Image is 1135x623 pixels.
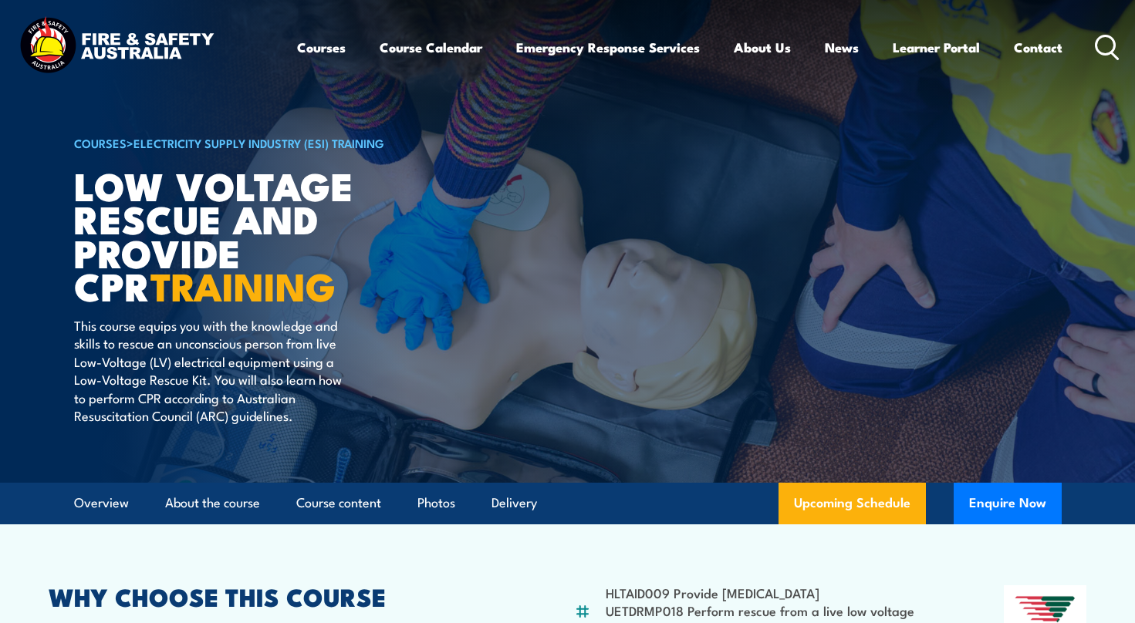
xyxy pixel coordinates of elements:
[74,133,455,152] h6: >
[150,255,336,315] strong: TRAINING
[825,27,859,68] a: News
[74,168,455,301] h1: Low Voltage Rescue and Provide CPR
[74,483,129,524] a: Overview
[74,134,127,151] a: COURSES
[296,483,381,524] a: Course content
[1014,27,1062,68] a: Contact
[417,483,455,524] a: Photos
[297,27,346,68] a: Courses
[74,316,356,424] p: This course equips you with the knowledge and skills to rescue an unconscious person from live Lo...
[380,27,482,68] a: Course Calendar
[954,483,1062,524] button: Enquire Now
[606,584,929,601] li: HLTAID009 Provide [MEDICAL_DATA]
[165,483,260,524] a: About the course
[133,134,384,151] a: Electricity Supply Industry (ESI) Training
[49,585,499,607] h2: WHY CHOOSE THIS COURSE
[516,27,700,68] a: Emergency Response Services
[893,27,980,68] a: Learner Portal
[779,483,926,524] a: Upcoming Schedule
[491,483,537,524] a: Delivery
[734,27,791,68] a: About Us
